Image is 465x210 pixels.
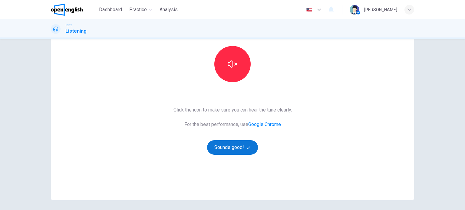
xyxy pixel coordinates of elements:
[207,140,258,155] button: Sounds good!
[97,4,124,15] button: Dashboard
[173,106,292,114] span: Click the icon to make sure you can hear the tune clearly.
[51,4,97,16] a: OpenEnglish logo
[127,4,155,15] button: Practice
[51,4,83,16] img: OpenEnglish logo
[173,121,292,128] span: For the best performance, use
[99,6,122,13] span: Dashboard
[160,6,178,13] span: Analysis
[65,27,87,35] h1: Listening
[65,23,72,27] span: IELTS
[305,8,313,12] img: en
[364,6,397,13] div: [PERSON_NAME]
[157,4,180,15] button: Analysis
[350,5,359,15] img: Profile picture
[248,121,281,127] a: Google Chrome
[129,6,147,13] span: Practice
